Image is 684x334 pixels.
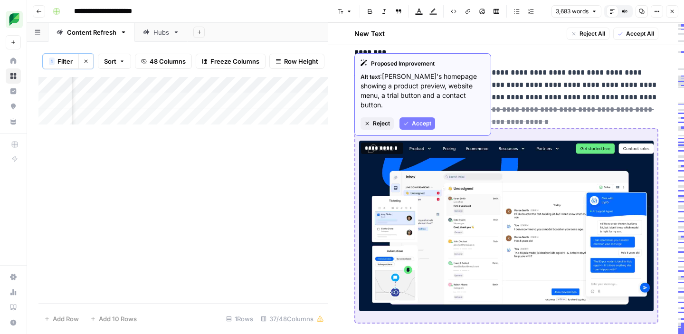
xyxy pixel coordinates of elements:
[153,28,169,37] div: Hubs
[135,23,188,42] a: Hubs
[6,11,23,28] img: SproutSocial Logo
[99,314,137,324] span: Add 10 Rows
[412,119,431,128] span: Accept
[257,311,328,326] div: 37/48 Columns
[361,117,394,130] button: Reject
[373,119,390,128] span: Reject
[6,53,21,68] a: Home
[6,300,21,315] a: Learning Hub
[567,28,609,40] button: Reject All
[6,8,21,31] button: Workspace: SproutSocial
[53,314,79,324] span: Add Row
[579,29,605,38] span: Reject All
[57,57,73,66] span: Filter
[6,269,21,285] a: Settings
[104,57,116,66] span: Sort
[98,54,131,69] button: Sort
[210,57,259,66] span: Freeze Columns
[354,29,385,38] h2: New Text
[613,28,658,40] button: Accept All
[361,72,485,110] li: : [PERSON_NAME]'s homepage showing a product preview, website menu, a trial button and a contact ...
[269,54,324,69] button: Row Height
[556,7,589,16] span: 3,683 words
[6,285,21,300] a: Usage
[6,84,21,99] a: Insights
[49,57,55,65] div: 1
[67,28,116,37] div: Content Refresh
[626,29,654,38] span: Accept All
[48,23,135,42] a: Content Refresh
[6,114,21,129] a: Your Data
[6,68,21,84] a: Browse
[85,311,142,326] button: Add 10 Rows
[135,54,192,69] button: 48 Columns
[6,99,21,114] a: Opportunities
[43,54,78,69] button: 1Filter
[361,59,485,68] div: Proposed Improvement
[284,57,318,66] span: Row Height
[551,5,601,18] button: 3,683 words
[399,117,435,130] button: Accept
[6,315,21,330] button: Help + Support
[196,54,266,69] button: Freeze Columns
[150,57,186,66] span: 48 Columns
[38,311,85,326] button: Add Row
[222,311,257,326] div: 1 Rows
[50,57,53,65] span: 1
[361,73,380,80] span: Alt text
